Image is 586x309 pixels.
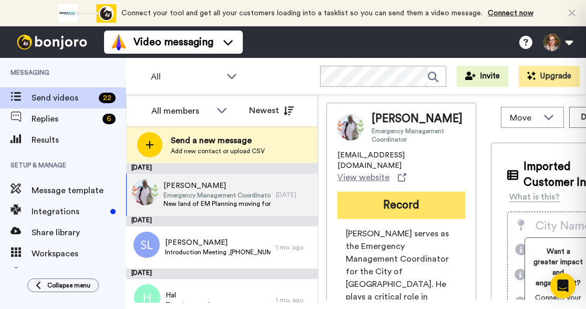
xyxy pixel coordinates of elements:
span: All [151,71,221,83]
div: 6 [102,114,116,124]
img: vm-color.svg [110,34,127,51]
span: Emergency Management Coordinator [372,127,465,144]
span: Send videos [32,92,95,104]
span: [PERSON_NAME] [372,111,465,127]
span: Video messaging [133,35,213,49]
span: Emergency Management Coordinator [163,191,271,200]
span: Want a greater impact and engagement? [533,246,583,288]
span: Hal [166,290,222,301]
span: View website [337,171,389,184]
span: Replies [32,113,98,125]
span: Message template [32,184,126,197]
img: bj-logo-header-white.svg [13,35,91,49]
span: Teaming,see above [166,301,222,309]
div: 22 [99,93,116,103]
button: Invite [457,66,508,87]
span: Results [32,134,126,146]
div: 1 mo. ago [276,243,313,252]
img: 61613850-0e3a-4210-87dc-7f942cfb48d0.jpg [132,179,158,205]
span: Collapse menu [47,281,90,290]
span: Connect your tool and get all your customers loading into a tasklist so you can send them a video... [121,9,482,17]
div: animation [58,4,116,23]
span: Workspaces [32,247,126,260]
span: Integrations [32,205,106,218]
div: [DATE] [126,268,318,279]
span: New land of EM Planning moving forward Career suggestions Creating EOP opportunities at the City ... [163,200,271,208]
span: [PERSON_NAME] [163,181,271,191]
button: Upgrade [519,66,580,87]
div: [DATE] [276,191,313,199]
span: [EMAIL_ADDRESS][DOMAIN_NAME] [337,150,465,171]
span: Introduction Meeting ,[PHONE_NUMBER] [165,248,271,256]
div: Open Intercom Messenger [550,273,575,298]
span: Send a new message [171,134,265,147]
img: sl.png [133,232,160,258]
span: [PERSON_NAME] [165,237,271,248]
div: What is this? [509,191,560,203]
a: Connect now [488,9,533,17]
button: Collapse menu [27,278,99,292]
span: Add new contact or upload CSV [171,147,265,155]
button: Newest [241,100,302,121]
div: [DATE] [126,163,318,174]
div: All members [151,105,211,117]
div: 1 mo. ago [276,296,313,304]
span: Share library [32,226,126,239]
button: Record [337,192,465,219]
img: Image of Maurice Wright [337,114,364,141]
span: Move [510,112,538,124]
a: View website [337,171,406,184]
div: [DATE] [126,216,318,226]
